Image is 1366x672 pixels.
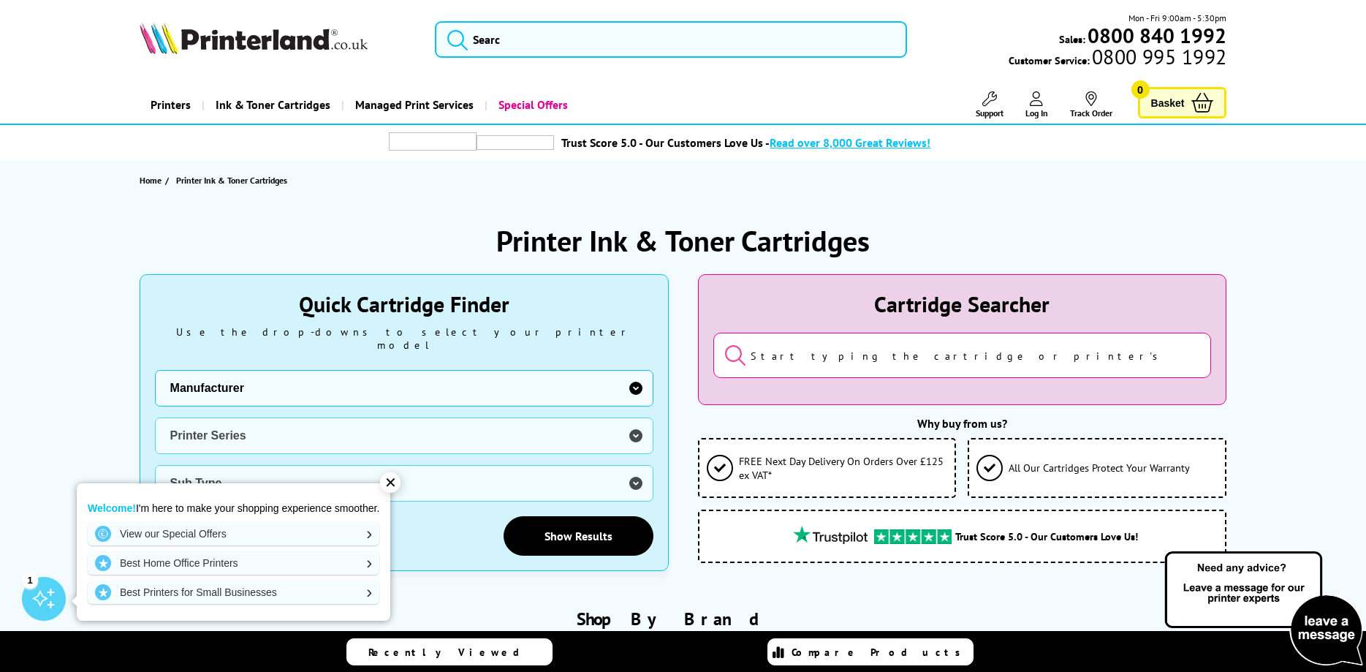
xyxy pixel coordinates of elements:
[346,638,553,665] a: Recently Viewed
[955,529,1138,543] span: Trust Score 5.0 - Our Customers Love Us!
[770,135,930,150] span: Read over 8,000 Great Reviews!
[477,135,554,150] img: trustpilot rating
[786,526,874,544] img: trustpilot rating
[88,502,136,514] strong: Welcome!
[792,646,968,659] span: Compare Products
[140,86,202,124] a: Printers
[389,132,477,151] img: trustpilot rating
[140,608,1227,630] h2: Shop By Brand
[1128,11,1226,25] span: Mon - Fri 9:00am - 5:30pm
[496,222,870,260] h1: Printer Ink & Toner Cartridges
[155,325,653,352] div: Use the drop-downs to select your printer model
[435,21,907,58] input: Searc
[1138,87,1227,118] a: Basket 0
[874,529,952,544] img: trustpilot rating
[1161,549,1366,669] img: Open Live Chat window
[1131,80,1150,99] span: 0
[1088,22,1226,49] b: 0800 840 1992
[140,173,165,188] a: Home
[380,472,401,493] div: ✕
[1009,50,1226,67] span: Customer Service:
[976,107,1003,118] span: Support
[561,135,930,150] a: Trust Score 5.0 - Our Customers Love Us -Read over 8,000 Great Reviews!
[713,333,1212,378] input: Start typing the cartridge or printer's name...
[202,86,341,124] a: Ink & Toner Cartridges
[713,290,1212,318] div: Cartridge Searcher
[88,551,379,575] a: Best Home Office Printers
[140,22,368,54] img: Printerland Logo
[341,86,485,124] a: Managed Print Services
[216,86,330,124] span: Ink & Toner Cartridges
[485,86,579,124] a: Special Offers
[140,22,417,57] a: Printerland Logo
[1085,29,1226,42] a: 0800 840 1992
[1059,32,1085,46] span: Sales:
[1070,91,1112,118] a: Track Order
[88,502,379,515] p: I'm here to make your shopping experience smoother.
[176,175,287,186] span: Printer Ink & Toner Cartridges
[976,91,1003,118] a: Support
[88,581,379,604] a: Best Printers for Small Businesses
[1151,93,1185,113] span: Basket
[1025,107,1048,118] span: Log In
[504,516,653,556] a: Show Results
[767,638,974,665] a: Compare Products
[22,572,38,588] div: 1
[1025,91,1048,118] a: Log In
[155,290,653,318] div: Quick Cartridge Finder
[1090,50,1226,64] span: 0800 995 1992
[739,454,948,482] span: FREE Next Day Delivery On Orders Over £125 ex VAT*
[698,416,1227,431] div: Why buy from us?
[368,646,534,659] span: Recently Viewed
[1009,461,1190,475] span: All Our Cartridges Protect Your Warranty
[88,522,379,545] a: View our Special Offers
